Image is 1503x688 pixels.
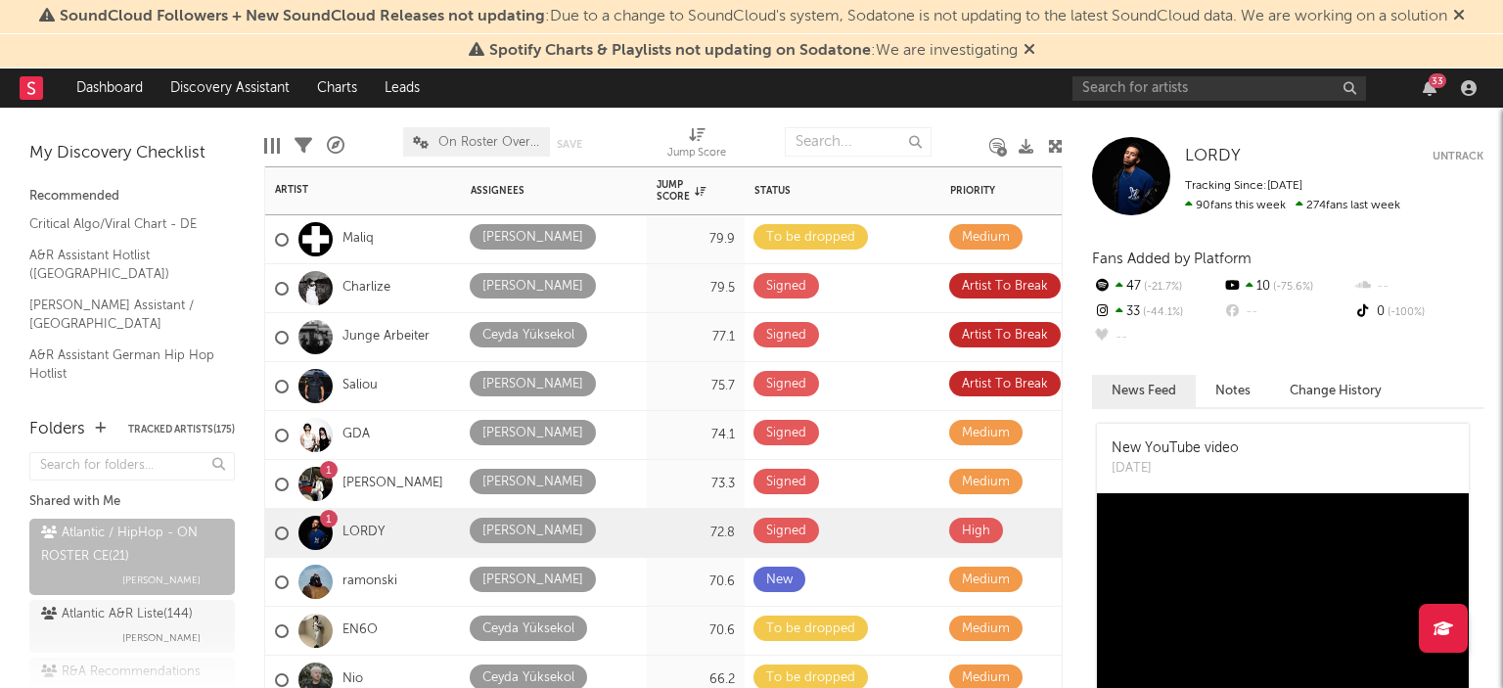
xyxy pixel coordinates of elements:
[482,618,574,641] div: Ceyda Yüksekol
[482,471,583,494] div: [PERSON_NAME]
[766,520,806,543] div: Signed
[1185,148,1241,164] span: LORDY
[342,525,385,541] a: LORDY
[371,69,433,108] a: Leads
[657,179,706,203] div: Jump Score
[1185,147,1241,166] a: LORDY
[29,295,215,335] a: [PERSON_NAME] Assistant / [GEOGRAPHIC_DATA]
[41,603,193,626] div: Atlantic A&R Liste ( 144 )
[60,9,545,24] span: SoundCloud Followers + New SoundCloud Releases not updating
[327,117,344,174] div: A&R Pipeline
[275,184,422,196] div: Artist
[29,452,235,481] input: Search for folders...
[1092,274,1222,299] div: 47
[962,471,1010,494] div: Medium
[1185,200,1400,211] span: 274 fans last week
[766,226,855,250] div: To be dropped
[1185,200,1286,211] span: 90 fans this week
[657,228,735,252] div: 79.9
[962,422,1010,445] div: Medium
[1433,147,1483,166] button: Untrack
[122,569,201,592] span: [PERSON_NAME]
[766,569,793,592] div: New
[1385,307,1425,318] span: -100 %
[657,473,735,496] div: 73.3
[303,69,371,108] a: Charts
[657,522,735,545] div: 72.8
[657,375,735,398] div: 75.7
[482,520,583,543] div: [PERSON_NAME]
[29,600,235,653] a: Atlantic A&R Liste(144)[PERSON_NAME]
[29,344,215,385] a: A&R Assistant German Hip Hop Hotlist
[766,275,806,298] div: Signed
[482,569,583,592] div: [PERSON_NAME]
[962,373,1048,396] div: Artist To Break
[657,277,735,300] div: 79.5
[1092,252,1252,266] span: Fans Added by Platform
[657,326,735,349] div: 77.1
[29,519,235,595] a: Atlantic / HipHop - ON ROSTER CE(21)[PERSON_NAME]
[1222,274,1352,299] div: 10
[342,573,397,590] a: ramonski
[785,127,932,157] input: Search...
[1196,375,1270,407] button: Notes
[1092,375,1196,407] button: News Feed
[1112,459,1239,479] div: [DATE]
[1353,299,1483,325] div: 0
[962,618,1010,641] div: Medium
[29,418,85,441] div: Folders
[29,213,215,235] a: Critical Algo/Viral Chart - DE
[482,373,583,396] div: [PERSON_NAME]
[1092,299,1222,325] div: 33
[766,422,806,445] div: Signed
[1222,299,1352,325] div: --
[482,422,583,445] div: [PERSON_NAME]
[766,324,806,347] div: Signed
[962,226,1010,250] div: Medium
[482,226,583,250] div: [PERSON_NAME]
[1072,76,1366,101] input: Search for artists
[766,618,855,641] div: To be dropped
[342,231,374,248] a: Maliq
[122,626,201,650] span: [PERSON_NAME]
[482,324,574,347] div: Ceyda Yüksekol
[1092,325,1222,350] div: --
[342,329,430,345] a: Junge Arbeiter
[60,9,1447,24] span: : Due to a change to SoundCloud's system, Sodatone is not updating to the latest SoundCloud data....
[489,43,871,59] span: Spotify Charts & Playlists not updating on Sodatone
[264,117,280,174] div: Edit Columns
[962,275,1048,298] div: Artist To Break
[754,185,882,197] div: Status
[766,373,806,396] div: Signed
[1141,282,1182,293] span: -21.7 %
[342,476,443,492] a: [PERSON_NAME]
[766,471,806,494] div: Signed
[950,185,1028,197] div: Priority
[657,619,735,643] div: 70.6
[342,622,378,639] a: EN6O
[157,69,303,108] a: Discovery Assistant
[29,245,215,285] a: A&R Assistant Hotlist ([GEOGRAPHIC_DATA])
[63,69,157,108] a: Dashboard
[1112,438,1239,459] div: New YouTube video
[128,425,235,435] button: Tracked Artists(175)
[482,275,583,298] div: [PERSON_NAME]
[1423,80,1436,96] button: 33
[667,117,726,174] div: Jump Score
[1024,43,1035,59] span: Dismiss
[41,522,218,569] div: Atlantic / HipHop - ON ROSTER CE ( 21 )
[1185,180,1302,192] span: Tracking Since: [DATE]
[1429,73,1446,88] div: 33
[657,424,735,447] div: 74.1
[1453,9,1465,24] span: Dismiss
[667,142,726,165] div: Jump Score
[1140,307,1183,318] span: -44.1 %
[962,520,990,543] div: High
[29,185,235,208] div: Recommended
[438,136,540,149] span: On Roster Overview
[342,378,378,394] a: Saliou
[962,569,1010,592] div: Medium
[295,117,312,174] div: Filters
[489,43,1018,59] span: : We are investigating
[1270,375,1401,407] button: Change History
